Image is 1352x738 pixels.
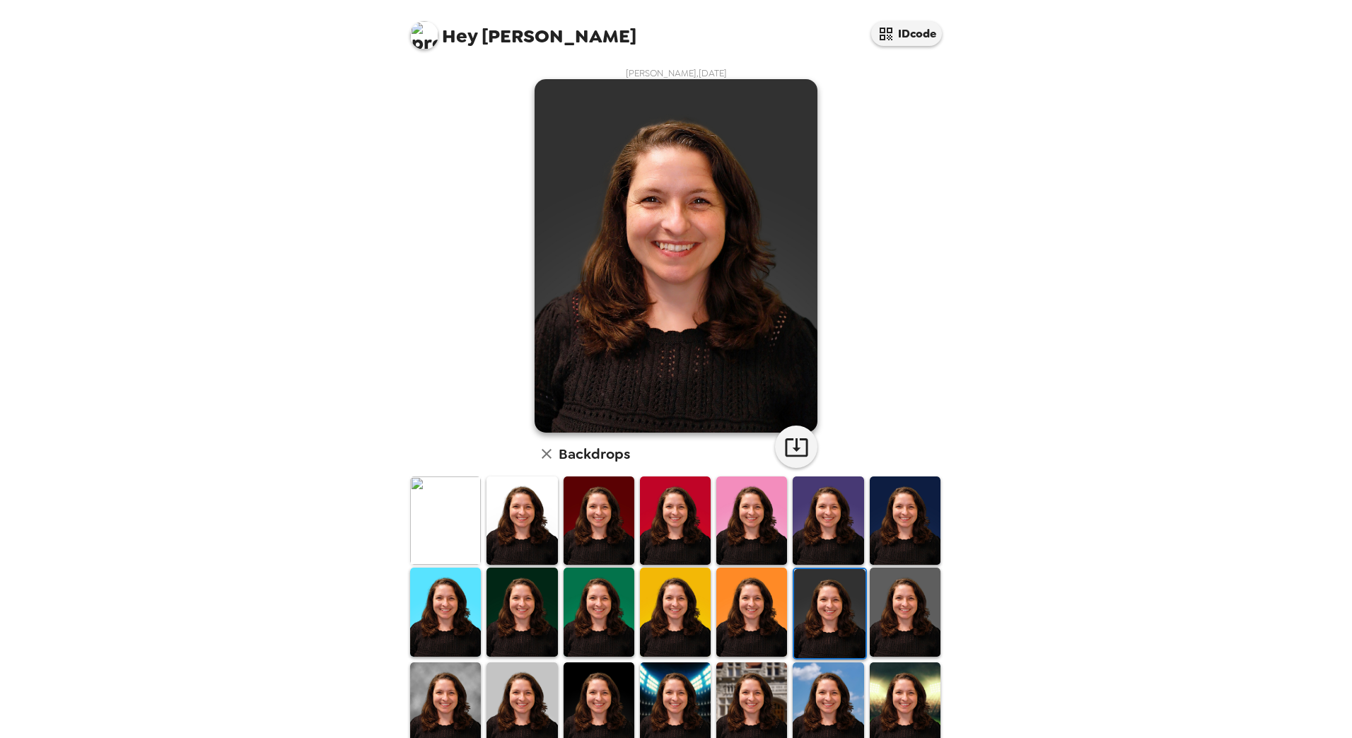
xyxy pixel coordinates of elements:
[559,443,630,465] h6: Backdrops
[442,23,477,49] span: Hey
[410,21,438,49] img: profile pic
[626,67,727,79] span: [PERSON_NAME] , [DATE]
[535,79,817,433] img: user
[410,476,481,565] img: Original
[410,14,636,46] span: [PERSON_NAME]
[871,21,942,46] button: IDcode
